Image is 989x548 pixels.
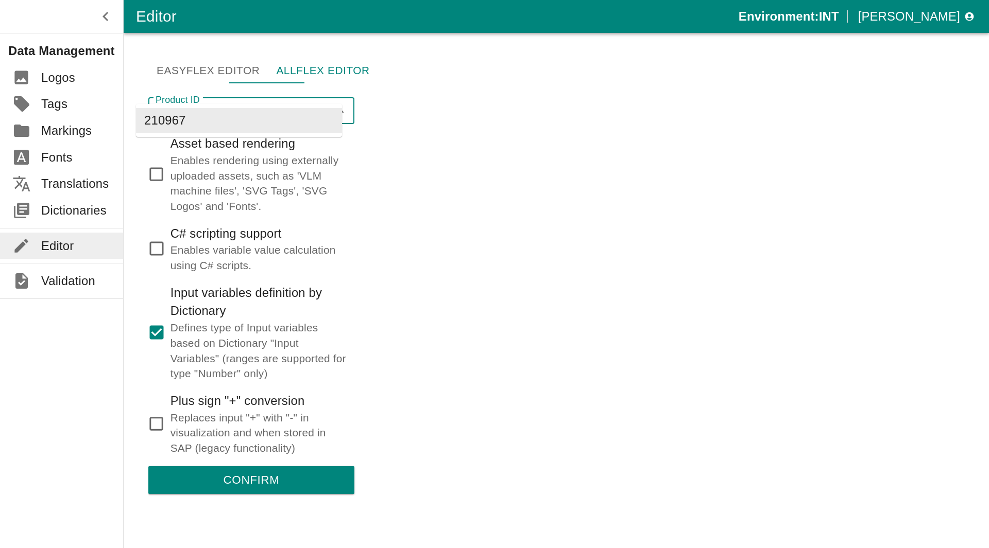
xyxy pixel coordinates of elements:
[854,4,977,29] button: profile
[268,58,378,83] a: Allflex Editor
[41,272,95,290] p: Validation
[41,237,74,255] p: Editor
[739,7,839,26] p: Environment: INT
[41,148,73,167] p: Fonts
[170,134,346,153] p: Asset based rendering
[170,284,346,320] p: Input variables definition by Dictionary
[148,466,354,494] button: Confirm
[41,68,75,87] p: Logos
[148,58,268,83] a: Easyflex Editor
[136,4,739,29] div: Editor
[312,101,332,121] button: Clear
[330,101,351,121] button: Close
[170,320,346,381] p: Defines type of Input variables based on Dictionary "Input Variables" (ranges are supported for t...
[170,224,346,243] p: C# scripting support
[136,108,342,133] li: 210967
[170,410,346,456] p: Replaces input "+" with "-" in visualization and when stored in SAP (legacy functionality)
[41,95,67,113] p: Tags
[170,242,346,273] p: Enables variable value calculation using C# scripts.
[41,174,109,193] p: Translations
[858,7,960,26] p: [PERSON_NAME]
[41,121,92,140] p: Markings
[156,93,200,107] label: Product ID
[170,392,346,410] p: Plus sign "+" conversion
[170,153,346,214] p: Enables rendering using externally uploaded assets, such as 'VLM machine files', 'SVG Tags', 'SVG...
[41,201,107,220] p: Dictionaries
[8,42,123,60] p: Data Management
